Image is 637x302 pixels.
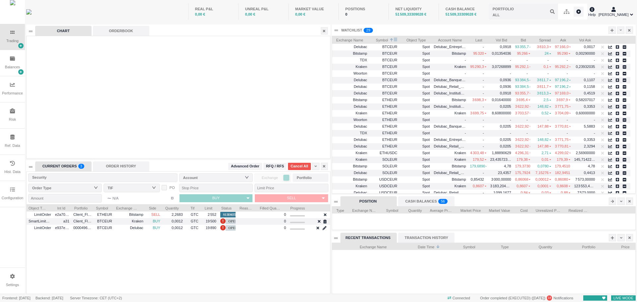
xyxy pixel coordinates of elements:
[401,70,430,77] span: Spot
[368,28,370,34] p: 9
[446,12,476,16] span: 51 509,33309028 €
[537,78,551,82] span: 3 811,7
[371,129,397,137] span: ETHEUR
[93,26,149,36] div: ORDERBOOK
[515,78,531,82] span: 93 384,5
[483,171,486,175] span: -
[576,151,595,155] span: 2,56900000
[401,50,430,57] span: Spot
[500,138,511,142] span: 0,0205
[187,224,198,232] span: GTC
[483,58,486,62] span: -
[401,143,430,150] span: Spot
[510,71,511,75] span: -
[401,189,430,197] span: Spot
[517,51,530,55] span: 95 266
[401,169,430,177] span: Spot
[353,71,367,75] span: Woorton
[401,83,430,91] span: Spot
[401,109,430,117] span: Spot
[371,83,397,91] span: BTCEUR
[515,45,531,49] span: 93 355,7
[500,78,511,82] span: 0,0936
[434,85,477,89] span: Delubac_Retail_Particulier
[401,156,430,163] span: Spot
[489,4,558,20] input: ALL
[353,98,367,102] span: Bitstamp
[584,85,595,89] span: 0,1158
[510,118,511,122] span: -
[356,65,367,69] span: Kraken
[187,217,198,225] span: GTC
[29,224,51,232] span: LimitOrder
[470,164,488,168] span: 179,6890
[452,98,466,102] span: Bitstamp
[152,185,156,190] i: icon: down
[584,144,595,148] span: 2,3294
[35,161,92,171] div: CURRENT ORDERS
[446,6,482,12] div: CASH BALANCE
[371,176,397,183] span: USDCEUR
[515,111,531,115] span: 3 703,57
[452,51,466,55] span: Bitstamp
[353,177,367,181] span: Bitstamp
[470,36,482,43] span: Last
[470,151,486,155] span: 4 303,48
[555,104,571,108] span: 3 771,75
[557,184,570,188] span: 0,8608
[490,36,507,43] span: Vol Bid
[555,78,571,82] span: 97 196,2
[515,124,531,128] span: 3 622,92
[371,182,397,190] span: USDCEUR
[567,118,570,122] span: -
[492,51,511,55] span: 0,01354036
[35,26,92,36] div: CHART
[576,111,595,115] span: 0,60000000
[4,169,20,175] div: Hist. Data
[55,224,69,232] span: e937ec9c-5c45-4174-9642-5498302e274e
[356,184,367,188] span: Kraken
[434,36,462,43] span: Account Name
[483,45,486,49] span: -
[354,91,367,95] span: Delubac
[5,64,20,70] div: Balances
[401,129,430,137] span: Spot
[401,56,430,64] span: Spot
[371,76,397,84] span: BTCEUR
[556,98,570,102] span: 3 697,9
[515,177,531,181] span: 0,86068
[371,162,397,170] span: SOLEUR
[356,111,367,115] span: Kraken
[555,45,571,49] span: 97 166,0
[434,138,468,142] span: Delubac_Entreprises
[527,118,530,122] span: -
[515,164,533,168] span: 179,3730
[584,124,595,128] span: 5,5883
[353,164,367,168] span: Bitstamp
[360,131,367,135] span: TDX
[245,175,249,179] i: icon: down
[345,12,382,17] div: 0
[535,171,551,175] span: 7,15276
[483,138,486,142] span: -
[584,78,595,82] span: 0,1107
[371,96,397,104] span: ETHEUR
[515,91,531,95] span: 93 355,7
[465,58,466,62] span: -
[576,98,595,102] span: 0,58207017
[354,104,367,108] span: Delubac
[395,6,432,12] div: NET LIQUIDITY
[401,63,430,71] span: Spot
[498,171,511,175] span: 23,4357
[371,50,397,57] span: BTCEUR
[543,98,551,102] span: 2,5
[401,43,430,51] span: Spot
[555,164,573,168] span: 179,4510
[534,36,551,43] span: Spread
[584,91,595,95] span: 0,4519
[195,6,232,12] div: REAL P&L
[434,144,477,148] span: Delubac_Retail_Particulier
[594,71,595,75] span: -
[500,85,511,89] span: 0,0936
[9,117,16,122] div: Risk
